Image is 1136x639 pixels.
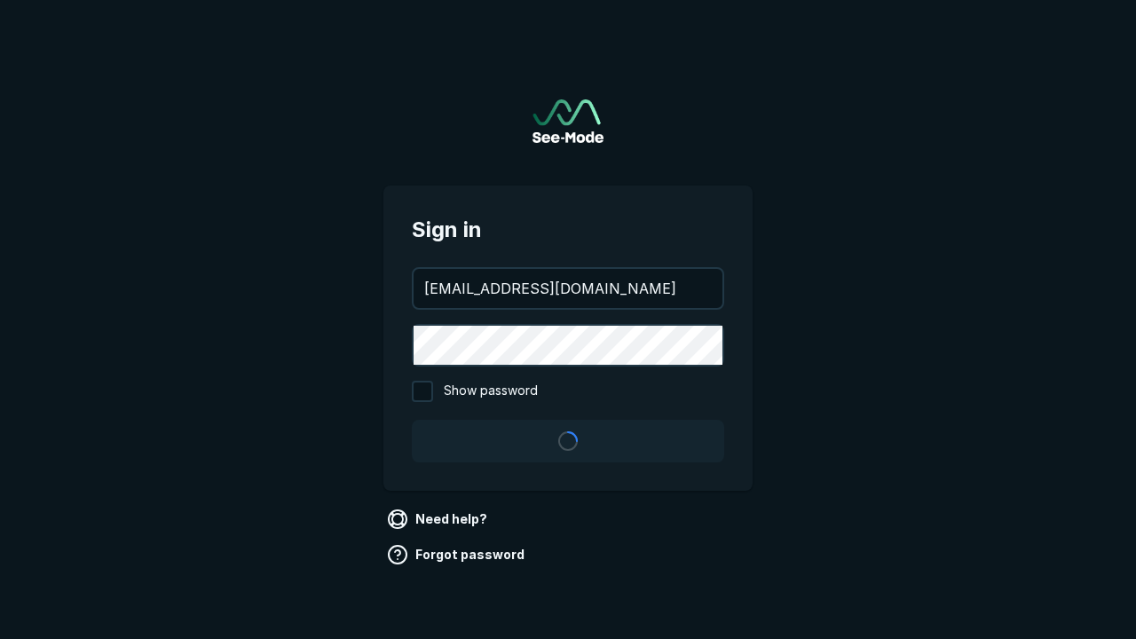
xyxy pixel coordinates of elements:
a: Go to sign in [532,99,603,143]
input: your@email.com [414,269,722,308]
a: Need help? [383,505,494,533]
img: See-Mode Logo [532,99,603,143]
span: Show password [444,381,538,402]
a: Forgot password [383,540,532,569]
span: Sign in [412,214,724,246]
